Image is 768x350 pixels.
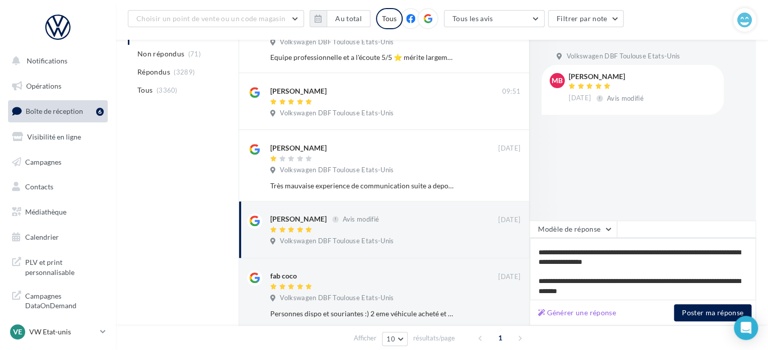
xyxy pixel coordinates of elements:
a: Opérations [6,76,110,97]
span: Visibilité en ligne [27,132,81,141]
span: Campagnes [25,157,61,166]
span: PLV et print personnalisable [25,255,104,277]
span: 09:51 [502,87,520,96]
span: Volkswagen DBF Toulouse Etats-Unis [280,166,394,175]
button: Poster ma réponse [674,304,751,321]
span: Répondus [137,67,170,77]
div: 6 [96,108,104,116]
div: fab coco [270,271,297,281]
span: Volkswagen DBF Toulouse Etats-Unis [280,109,394,118]
a: Contacts [6,176,110,197]
span: Choisir un point de vente ou un code magasin [136,14,285,23]
span: Notifications [27,56,67,65]
button: Générer une réponse [534,307,620,319]
span: [DATE] [498,272,520,282]
div: [PERSON_NAME] [270,86,327,96]
a: VE VW Etat-unis [8,322,108,341]
a: Calendrier [6,227,110,248]
div: Très mauvaise experience de communication suite a depose par dépanneuse dans cette concession pou... [270,181,455,191]
span: Boîte de réception [26,107,83,115]
span: (71) [188,50,201,58]
div: [PERSON_NAME] [270,143,327,153]
span: Tous [137,85,152,95]
button: Au total [327,10,370,27]
span: (3289) [174,68,195,76]
button: Choisir un point de vente ou un code magasin [128,10,304,27]
span: (3360) [157,86,178,94]
button: Au total [310,10,370,27]
button: Modèle de réponse [529,221,617,238]
div: [PERSON_NAME] [270,214,327,224]
div: Equipe professionnelle et a l'écoute 5/5 ⭐️ mérite largement [270,52,455,62]
span: [DATE] [498,216,520,225]
div: Tous [376,8,403,29]
a: Campagnes [6,152,110,173]
a: Boîte de réception6 [6,100,110,122]
span: Campagnes DataOnDemand [25,289,104,311]
span: Contacts [25,182,53,191]
button: 10 [382,332,408,346]
span: Calendrier [25,233,59,241]
a: Campagnes DataOnDemand [6,285,110,315]
span: Tous les avis [452,14,493,23]
span: Non répondus [137,49,184,59]
span: Volkswagen DBF Toulouse Etats-Unis [280,294,394,303]
span: Avis modifié [607,94,644,102]
div: Personnes dispo et souriantes :) 2 eme véhicule acheté et entretenu ici, jamais déçu! [270,309,455,319]
span: [DATE] [498,144,520,153]
div: Open Intercom Messenger [734,316,758,340]
span: Volkswagen DBF Toulouse Etats-Unis [280,237,394,246]
span: Volkswagen DBF Toulouse Etats-Unis [566,52,680,61]
span: Avis modifié [342,215,379,223]
span: résultats/page [413,333,455,343]
span: Médiathèque [25,207,66,216]
button: Tous les avis [444,10,545,27]
div: [PERSON_NAME] [569,73,646,80]
p: VW Etat-unis [29,327,96,337]
span: 10 [387,335,395,343]
a: Médiathèque [6,201,110,223]
span: 1 [492,330,508,346]
span: VE [13,327,22,337]
a: PLV et print personnalisable [6,251,110,281]
span: [DATE] [569,94,591,103]
span: Opérations [26,82,61,90]
span: Afficher [354,333,376,343]
span: Volkswagen DBF Toulouse Etats-Unis [280,38,394,47]
button: Notifications [6,50,106,72]
a: Visibilité en ligne [6,126,110,148]
button: Filtrer par note [548,10,624,27]
span: mb [552,76,563,86]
